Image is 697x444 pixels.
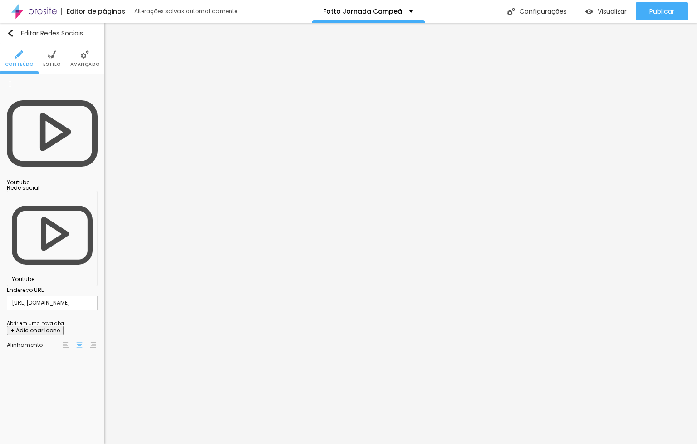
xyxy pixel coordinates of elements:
div: Abrir em uma nova aba [7,321,64,326]
button: Publicar [636,2,688,20]
img: view-1.svg [585,8,593,15]
img: paragraph-right-align.svg [90,342,96,348]
img: Youtube [7,88,98,179]
button: Visualizar [576,2,636,20]
img: Icone [15,50,23,59]
div: Youtube [7,180,98,185]
img: Icone [7,81,13,87]
img: Icone [7,30,14,37]
label: Endereço URL [7,286,98,294]
iframe: Editor [104,23,697,444]
button: + Adicionar Icone [7,326,64,335]
p: Fotto Jornada Campeã [323,8,402,15]
div: Youtube [12,195,93,282]
span: Conteúdo [5,62,34,67]
img: Icone [48,50,56,59]
span: Estilo [43,62,61,67]
div: Editar Redes Sociais [7,30,83,37]
span: Visualizar [598,8,627,15]
span: Rede social [7,184,39,192]
img: paragraph-center-align.svg [76,342,83,348]
span: Publicar [649,8,674,15]
div: Alterações salvas automaticamente [134,9,239,14]
img: Icone [81,50,89,59]
div: Alinhamento [7,342,61,348]
div: Editor de páginas [61,8,125,15]
img: Youtube [12,195,93,276]
img: Icone [507,8,515,15]
img: paragraph-left-align.svg [63,342,69,348]
span: Avançado [70,62,99,67]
